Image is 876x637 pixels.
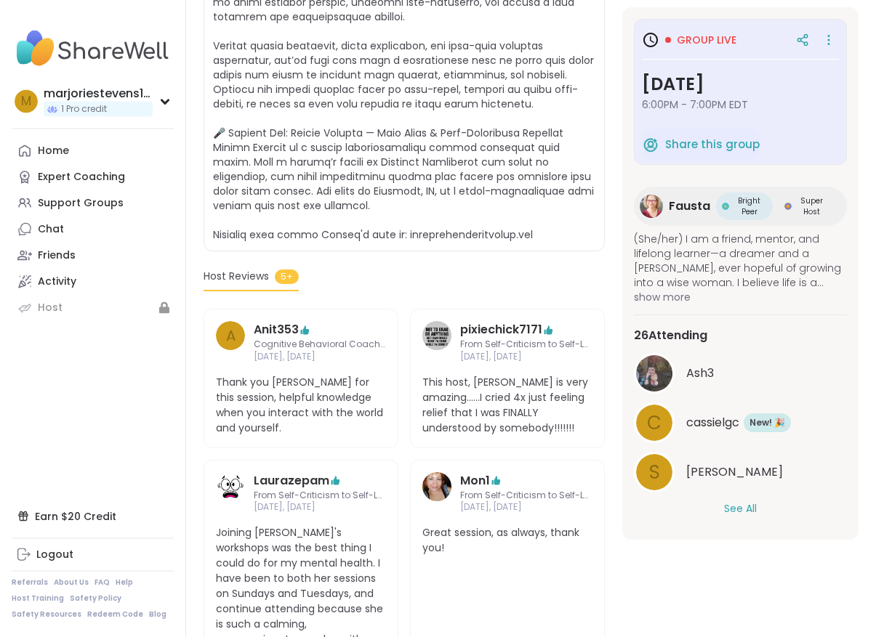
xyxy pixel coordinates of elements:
span: Bright Peer [732,195,767,217]
span: Cognitive Behavioral Coaching: Shifting Self-Talk [254,339,386,352]
h3: [DATE] [642,71,839,97]
a: Expert Coaching [12,164,174,190]
div: Support Groups [38,196,124,211]
img: Fausta [640,195,663,218]
a: Laurazepam [254,473,329,490]
button: See All [724,501,757,516]
span: [DATE], [DATE] [254,502,386,514]
a: Laurazepam [216,473,245,515]
img: Bright Peer [722,203,729,210]
span: 1 Pro credit [61,103,107,115]
span: 6:00PM - 7:00PM EDT [642,97,839,112]
a: Ash3Ash3 [634,353,847,394]
img: pixiechick7171 [422,322,451,351]
img: Super Host [784,203,792,210]
span: Share this group [665,137,760,153]
a: About Us [54,577,89,588]
img: Laurazepam [216,473,245,502]
a: Safety Policy [70,593,121,604]
span: Super Host [795,195,829,217]
span: Group live [677,33,736,47]
a: Safety Resources [12,609,81,620]
span: Host Reviews [204,269,269,285]
button: Share this group [642,129,760,160]
a: Mon1 [460,473,490,490]
img: Mon1 [422,473,451,502]
span: (She/her) I am a friend, mentor, and lifelong learner—a dreamer and a [PERSON_NAME], ever hopeful... [634,232,847,290]
span: Ash3 [686,365,714,382]
a: Referrals [12,577,48,588]
a: Host Training [12,593,64,604]
div: Activity [38,275,76,289]
a: pixiechick7171 [422,322,451,364]
span: Thank you [PERSON_NAME] for this session, helpful knowledge when you interact with the world and ... [216,376,386,437]
a: Redeem Code [87,609,143,620]
div: Home [38,144,69,158]
span: cassielgc [686,414,739,431]
span: From Self-Criticism to Self-Love [460,339,592,352]
a: S[PERSON_NAME] [634,452,847,492]
a: FaustaFaustaBright PeerBright PeerSuper HostSuper Host [634,187,847,226]
span: From Self-Criticism to Self-Love [254,490,386,503]
a: Mon1 [422,473,451,515]
a: Chat [12,216,174,243]
a: Support Groups [12,190,174,216]
a: A [216,322,245,364]
a: Help [116,577,133,588]
div: Friends [38,248,76,263]
a: Home [12,138,174,164]
img: ShareWell Nav Logo [12,23,174,74]
a: Friends [12,243,174,269]
span: Great session, as always, thank you! [422,526,592,556]
a: Logout [12,542,174,568]
span: S [649,458,660,487]
div: Logout [36,548,73,562]
a: Activity [12,269,174,295]
span: Shonda [686,463,783,481]
a: ccassielgcNew! 🎉 [634,402,847,443]
div: Earn $20 Credit [12,503,174,530]
div: Chat [38,222,64,237]
div: Host [38,301,63,315]
span: 26 Attending [634,327,707,344]
span: [DATE], [DATE] [460,352,592,364]
span: m [21,92,31,111]
span: A [226,325,236,347]
span: [DATE], [DATE] [254,352,386,364]
a: Anit353 [254,322,299,339]
span: [DATE], [DATE] [460,502,592,514]
div: marjoriestevens1123 [44,86,153,102]
span: From Self-Criticism to Self-Love [460,490,592,503]
a: pixiechick7171 [460,322,542,339]
img: ShareWell Logomark [642,136,659,153]
span: c [647,409,662,437]
span: New! 🎉 [750,416,785,429]
a: Host [12,295,174,321]
a: Blog [149,609,166,620]
span: show more [634,290,847,304]
span: Fausta [669,198,710,215]
div: Expert Coaching [38,170,125,184]
a: FAQ [95,577,110,588]
span: 5+ [275,270,299,285]
span: This host, [PERSON_NAME] is very amazing......I cried 4x just feeling relief that I was FINALLY u... [422,376,592,437]
img: Ash3 [636,355,672,391]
